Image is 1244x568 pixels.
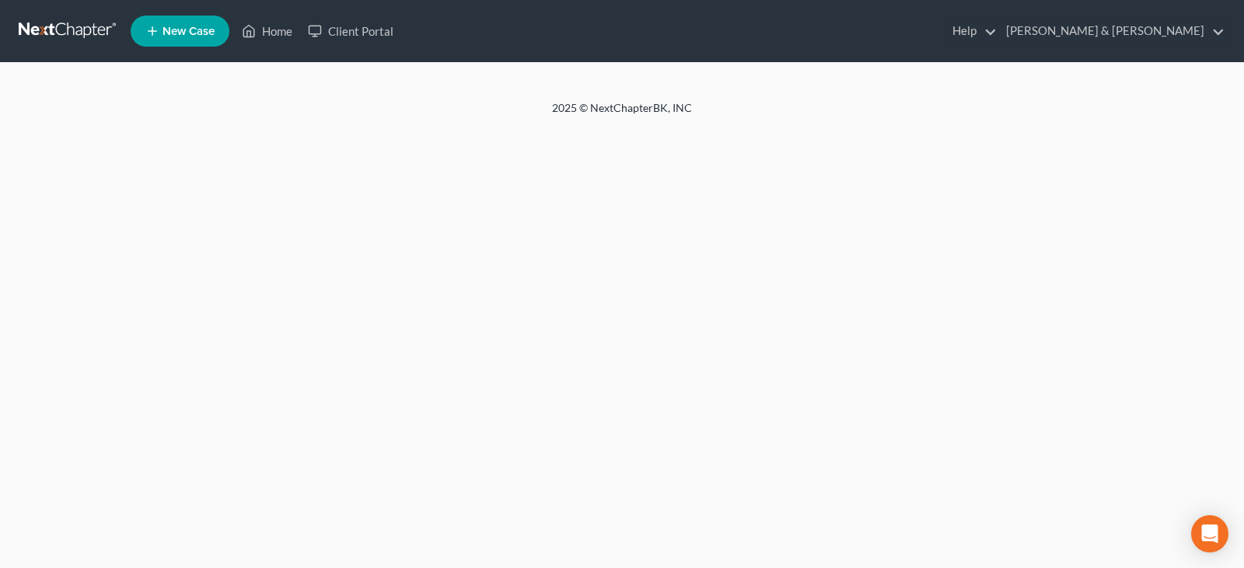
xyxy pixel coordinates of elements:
div: Open Intercom Messenger [1191,515,1228,552]
a: Client Portal [300,17,401,45]
a: Help [945,17,997,45]
new-legal-case-button: New Case [131,16,229,47]
a: [PERSON_NAME] & [PERSON_NAME] [998,17,1225,45]
a: Home [234,17,300,45]
div: 2025 © NextChapterBK, INC [179,100,1065,128]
